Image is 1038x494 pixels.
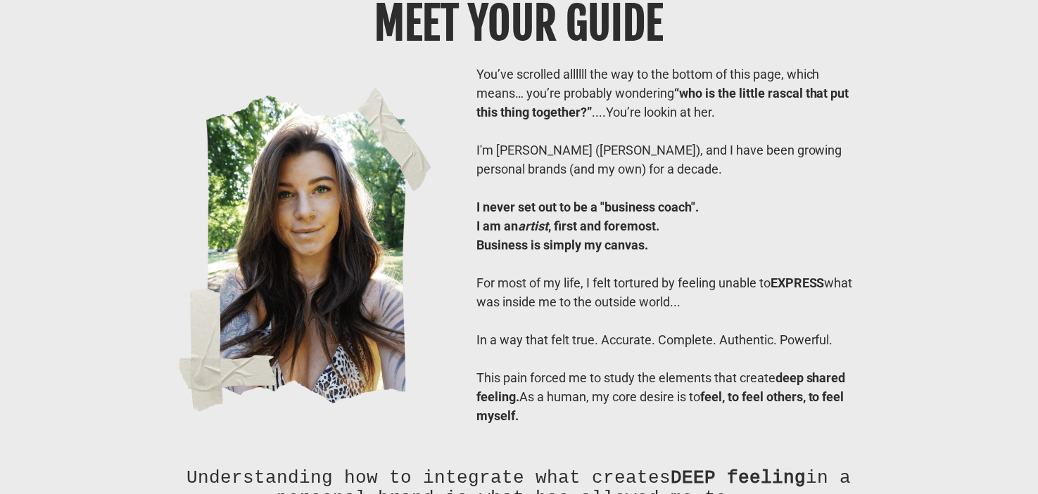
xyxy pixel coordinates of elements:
[671,467,806,488] b: DEEP feeling
[476,273,864,311] div: For most of my life, I felt tortured by feeling unable to what was inside me to the outside world...
[518,219,548,233] i: artist
[476,200,699,214] b: I never set out to be a "business coach".
[771,275,825,290] b: EXPRESS
[476,330,864,349] div: In a way that felt true. Accurate. Complete. Authentic. Powerful.
[476,219,659,233] b: I am an , first and foremost.
[476,141,864,178] div: I'm [PERSON_NAME] ([PERSON_NAME]), and I have been growing personal brands (and my own) for a dec...
[476,65,864,122] div: You’ve scrolled allllll the way to the bottom of this page, which means… you’re probably wonderin...
[476,368,864,425] div: This pain forced me to study the elements that create As a human, my core desire is to
[476,238,648,252] b: Business is simply my canvas.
